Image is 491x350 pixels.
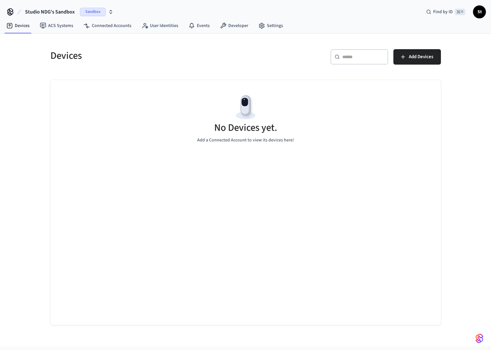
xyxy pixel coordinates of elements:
img: SeamLogoGradient.69752ec5.svg [476,333,483,344]
a: Settings [253,20,288,31]
a: Connected Accounts [78,20,136,31]
a: Devices [1,20,35,31]
div: Find by ID⌘ K [421,6,470,18]
span: Sandbox [80,8,106,16]
img: Devices Empty State [231,93,260,122]
span: Add Devices [409,53,433,61]
a: User Identities [136,20,183,31]
span: Studio NDG's Sandbox [25,8,75,16]
span: ⌘ K [455,9,465,15]
h5: Devices [50,49,242,62]
button: Add Devices [393,49,441,65]
a: Developer [215,20,253,31]
a: ACS Systems [35,20,78,31]
a: Events [183,20,215,31]
button: St [473,5,486,18]
h5: No Devices yet. [214,121,277,134]
span: Find by ID [433,9,453,15]
span: St [474,6,485,18]
p: Add a Connected Account to view its devices here! [197,137,294,144]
